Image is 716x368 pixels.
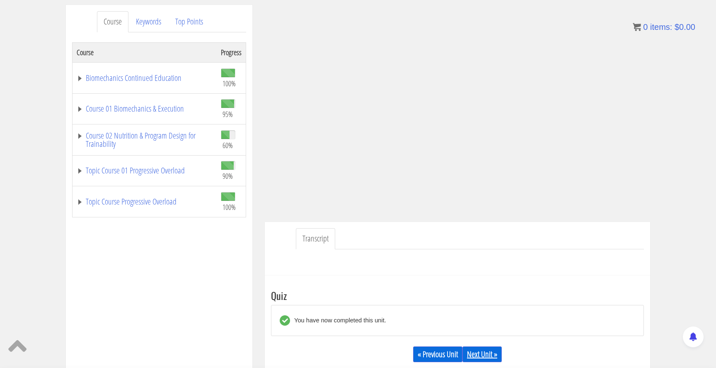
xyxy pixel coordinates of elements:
[413,346,462,362] a: « Previous Unit
[223,110,233,119] span: 95%
[223,202,236,212] span: 100%
[675,22,695,32] bdi: 0.00
[97,11,128,32] a: Course
[296,228,335,249] a: Transcript
[650,22,672,32] span: items:
[77,132,213,148] a: Course 02 Nutrition & Program Design for Trainability
[223,141,233,150] span: 60%
[77,166,213,175] a: Topic Course 01 Progressive Overload
[633,22,695,32] a: 0 items: $0.00
[223,79,236,88] span: 100%
[129,11,168,32] a: Keywords
[77,74,213,82] a: Biomechanics Continued Education
[73,42,217,62] th: Course
[217,42,246,62] th: Progress
[633,23,641,31] img: icon11.png
[271,290,644,301] h3: Quiz
[643,22,648,32] span: 0
[169,11,210,32] a: Top Points
[462,346,502,362] a: Next Unit »
[675,22,679,32] span: $
[223,171,233,180] span: 90%
[77,105,213,113] a: Course 01 Biomechanics & Execution
[77,197,213,206] a: Topic Course Progressive Overload
[290,315,386,326] div: You have now completed this unit.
